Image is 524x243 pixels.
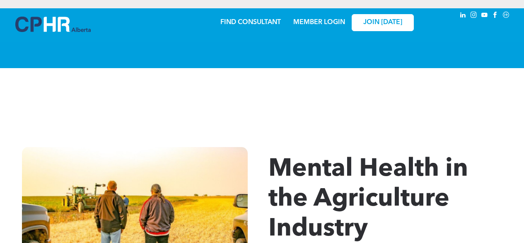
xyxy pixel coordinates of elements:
a: facebook [491,10,500,22]
img: A blue and white logo for cp alberta [15,17,91,32]
span: JOIN [DATE] [363,19,402,27]
a: instagram [469,10,478,22]
a: linkedin [459,10,468,22]
a: youtube [480,10,489,22]
a: JOIN [DATE] [352,14,414,31]
a: Social network [502,10,511,22]
a: FIND CONSULTANT [220,19,281,26]
a: MEMBER LOGIN [293,19,345,26]
span: Mental Health in the Agriculture Industry [268,157,468,242]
